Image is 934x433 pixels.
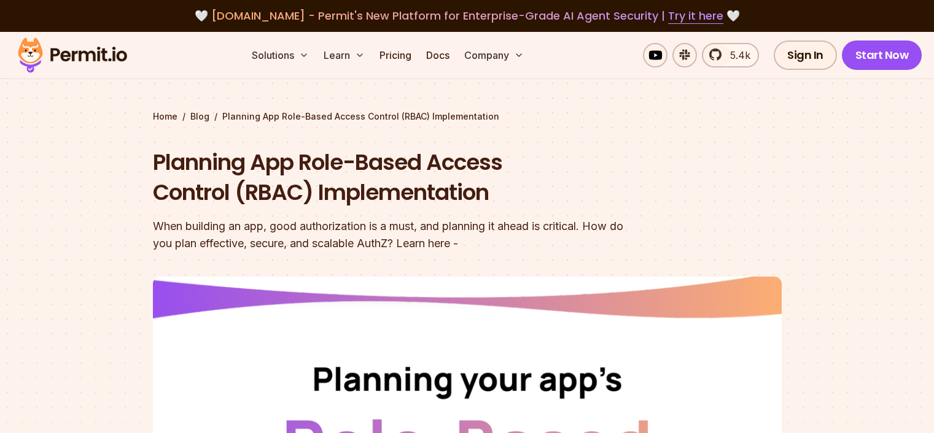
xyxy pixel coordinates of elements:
button: Solutions [247,43,314,67]
h1: Planning App Role-Based Access Control (RBAC) Implementation [153,147,625,208]
button: Company [459,43,529,67]
div: 🤍 🤍 [29,7,905,25]
a: Sign In [774,40,837,70]
a: Blog [190,110,209,123]
a: 5.4k [702,43,759,67]
span: 5.4k [723,48,750,63]
a: Docs [421,43,454,67]
span: [DOMAIN_NAME] - Permit's New Platform for Enterprise-Grade AI Agent Security | [211,8,723,23]
a: Home [153,110,177,123]
div: / / [153,110,782,123]
a: Start Now [842,40,922,70]
a: Pricing [375,43,416,67]
button: Learn [319,43,370,67]
img: Permit logo [12,34,133,76]
div: When building an app, good authorization is a must, and planning it ahead is critical. How do you... [153,218,625,252]
a: Try it here [668,8,723,24]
